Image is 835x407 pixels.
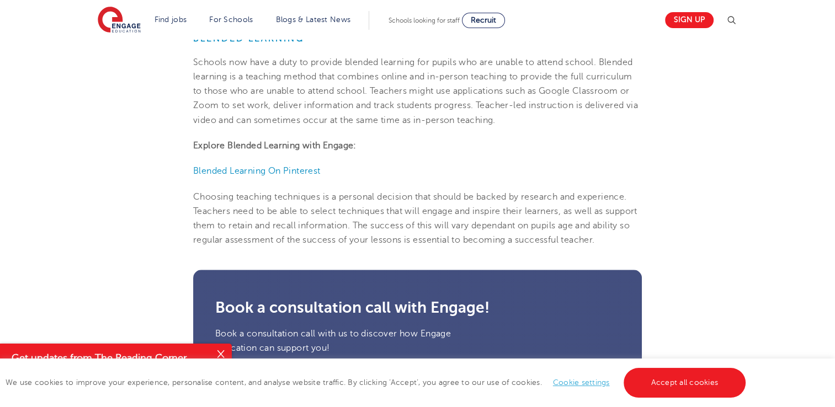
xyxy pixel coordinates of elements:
a: Sign up [665,12,714,28]
a: Find jobs [155,15,187,24]
strong: Blended Learning [193,34,304,44]
a: Recruit [462,13,505,28]
a: For Schools [209,15,253,24]
a: Cookie settings [553,378,610,387]
p: Book a consultation call with us to discover how Engage Education can support you! [215,326,490,356]
span: Schools looking for staff [389,17,460,24]
span: Recruit [471,16,496,24]
h4: Get updates from The Reading Corner [12,351,209,365]
span: We use cookies to improve your experience, personalise content, and analyse website traffic. By c... [6,378,748,387]
button: Close [210,344,232,366]
span: Schools now have a duty to provide blended learning for pupils who are unable to attend school. B... [193,57,638,125]
a: Blended Learning On Pinterest [193,166,321,176]
span: Choosing teaching techniques is a personal decision that should be backed by research and experie... [193,192,637,245]
a: Blogs & Latest News [276,15,351,24]
strong: Explore Blended Learning with Engage: [193,141,357,151]
a: Accept all cookies [624,368,746,398]
img: Engage Education [98,7,141,34]
h3: Book a consultation call with Engage! [215,300,620,315]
